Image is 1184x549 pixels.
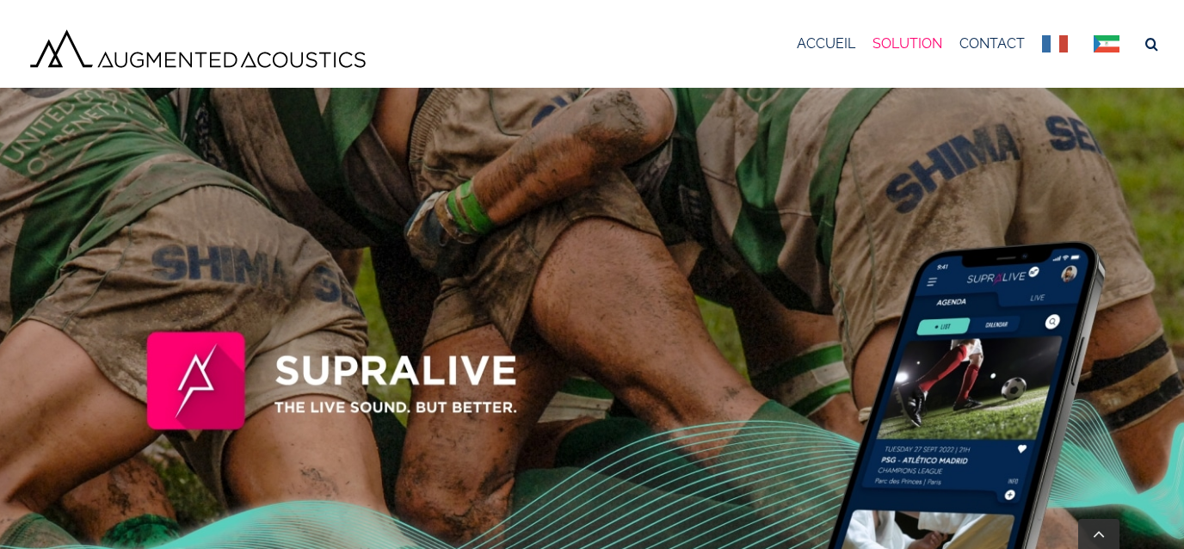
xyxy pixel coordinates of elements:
span: SOLUTION [873,37,942,51]
nav: Menu principal [797,13,1158,75]
a: Français [1042,13,1076,75]
a: SOLUTION [873,13,942,75]
span: ACCUEIL [797,37,855,51]
a: CONTACT [959,13,1025,75]
a: Recherche [1145,13,1158,75]
span: CONTACT [959,37,1025,51]
a: e [1094,13,1128,75]
img: Augmented Acoustics Logo [26,26,370,71]
a: ACCUEIL [797,13,855,75]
